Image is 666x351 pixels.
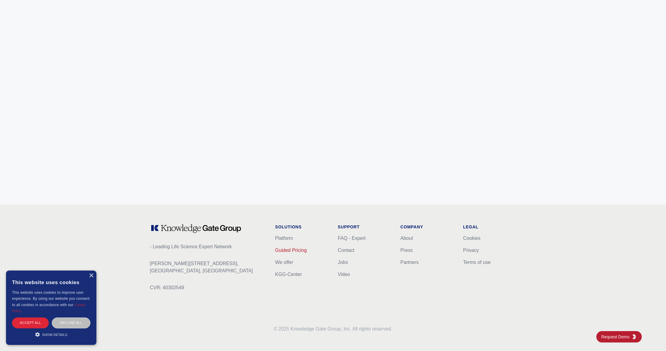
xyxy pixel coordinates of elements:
div: Decline all [52,318,90,328]
a: About [401,236,413,241]
a: Contact [338,248,355,253]
a: Jobs [338,260,348,265]
iframe: Chat Widget [636,322,666,351]
h1: Solutions [275,224,328,230]
a: We offer [275,260,293,265]
a: FAQ - Expert [338,236,366,241]
h1: Legal [463,224,516,230]
p: CVR: 40302549 [150,284,266,291]
p: [PERSON_NAME][STREET_ADDRESS], [GEOGRAPHIC_DATA], [GEOGRAPHIC_DATA] [150,260,266,274]
a: KGG-Center [275,272,302,277]
a: Video [338,272,350,277]
img: KGG [632,334,637,339]
div: Show details [12,331,90,337]
div: Close [89,274,93,278]
div: This website uses cookies [12,275,90,290]
a: Guided Pricing [275,248,307,253]
a: Terms of use [463,260,491,265]
a: Platform [275,236,293,241]
a: Partners [401,260,419,265]
span: Show details [42,333,67,337]
a: Cookie Policy [12,303,86,313]
span: Request Demo [602,334,632,340]
h1: Support [338,224,391,230]
div: Accept all [12,318,49,328]
a: Press [401,248,413,253]
a: Request DemoKGG [596,331,642,343]
p: - Leading Life Science Expert Network [150,243,266,250]
span: © [274,326,277,331]
h1: Company [401,224,454,230]
p: 2025 Knowledge Gate Group, Inc. All rights reserved. [150,325,516,333]
a: Privacy [463,248,479,253]
span: This website uses cookies to improve user experience. By using our website you consent to all coo... [12,290,89,307]
a: Cookies [463,236,481,241]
